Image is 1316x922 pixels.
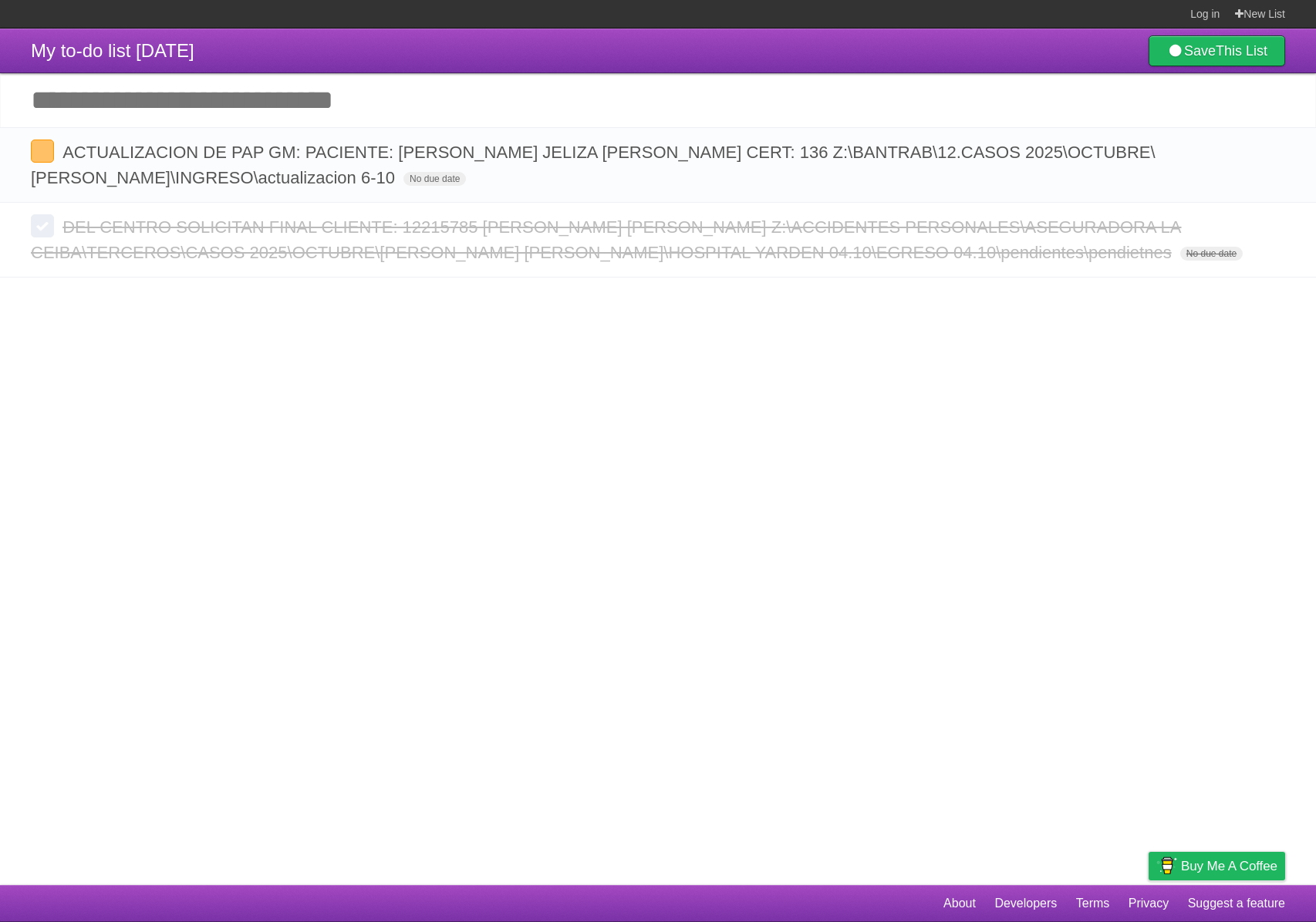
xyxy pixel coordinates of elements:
span: Buy me a coffee [1181,853,1277,880]
span: ACTUALIZACION DE PAP GM: PACIENTE: [PERSON_NAME] JELIZA [PERSON_NAME] CERT: 136 Z:\BANTRAB\12.CAS... [31,143,1156,187]
span: No due date [403,172,466,186]
img: Buy me a coffee [1156,853,1177,879]
label: Done [31,140,54,163]
span: No due date [1180,247,1243,261]
a: Terms [1076,889,1110,918]
span: DEL CENTRO SOLICITAN FINAL CLIENTE: 12215785 [PERSON_NAME] [PERSON_NAME] Z:\ACCIDENTES PERSONALES... [31,217,1182,262]
a: SaveThis List [1149,35,1285,66]
label: Done [31,214,54,237]
span: My to-do list [DATE] [31,40,194,61]
a: Developers [994,889,1057,918]
a: Suggest a feature [1188,889,1285,918]
a: About [943,889,976,918]
a: Privacy [1129,889,1169,918]
a: Buy me a coffee [1149,852,1285,880]
b: This List [1216,43,1267,59]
